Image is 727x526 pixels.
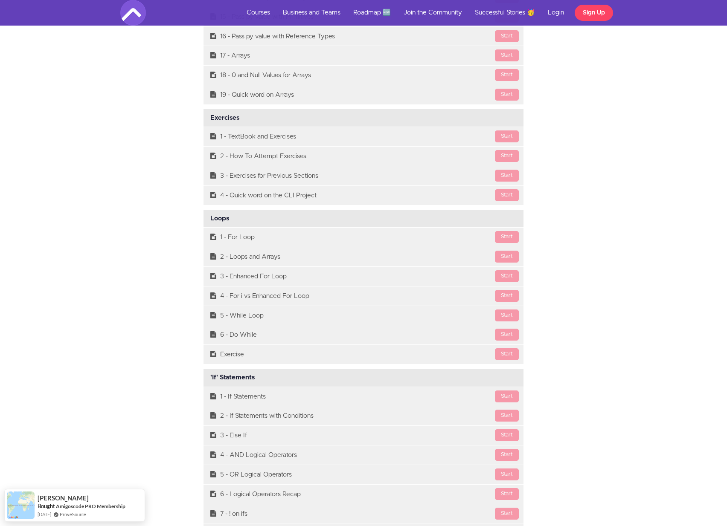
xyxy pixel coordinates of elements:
div: Start [495,410,519,422]
a: Start5 - While Loop [204,306,523,325]
div: Start [495,69,519,81]
div: Start [495,231,519,243]
a: Sign Up [575,5,613,21]
a: Start3 - Enhanced For Loop [204,267,523,286]
a: Start7 - ! on ifs [204,504,523,523]
div: Start [495,270,519,282]
a: Start2 - If Statements with Conditions [204,406,523,425]
a: Start4 - Quick word on the CLI Project [204,186,523,205]
div: Start [495,348,519,360]
a: Start17 - Arrays [204,46,523,65]
a: ProveSource [60,511,86,518]
a: Start3 - Exercises for Previous Sections [204,166,523,185]
div: 'If' Statements [204,369,523,387]
div: Start [495,290,519,302]
div: Start [495,508,519,520]
a: Start19 - Quick word on Arrays [204,85,523,104]
div: Start [495,429,519,441]
div: Start [495,309,519,321]
a: Start5 - OR Logical Operators [204,465,523,484]
div: Start [495,449,519,461]
div: Start [495,488,519,500]
a: Start2 - Loops and Arrays [204,247,523,266]
div: Start [495,130,519,142]
div: Start [495,89,519,101]
a: Start4 - AND Logical Operators [204,445,523,465]
a: Start4 - For i vs Enhanced For Loop [204,286,523,306]
a: Start1 - TextBook and Exercises [204,127,523,146]
span: Bought [38,503,55,509]
img: provesource social proof notification image [7,491,35,519]
div: Start [495,30,519,42]
div: Start [495,170,519,182]
a: Start18 - 0 and Null Values for Arrays [204,66,523,85]
a: Start16 - Pass py value with Reference Types [204,27,523,46]
a: Amigoscode PRO Membership [56,503,125,509]
div: Start [495,49,519,61]
a: Start6 - Do While [204,325,523,344]
div: Start [495,329,519,341]
div: Start [495,251,519,263]
a: Start1 - If Statements [204,387,523,406]
div: Start [495,150,519,162]
div: Start [495,468,519,480]
a: Start1 - For Loop [204,228,523,247]
a: Start2 - How To Attempt Exercises [204,147,523,166]
a: Start6 - Logical Operators Recap [204,485,523,504]
a: StartExercise [204,345,523,364]
div: Loops [204,210,523,228]
span: [DATE] [38,511,51,518]
div: Start [495,189,519,201]
div: Start [495,390,519,402]
div: Exercises [204,109,523,127]
a: Start3 - Else If [204,426,523,445]
span: [PERSON_NAME] [38,494,89,502]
